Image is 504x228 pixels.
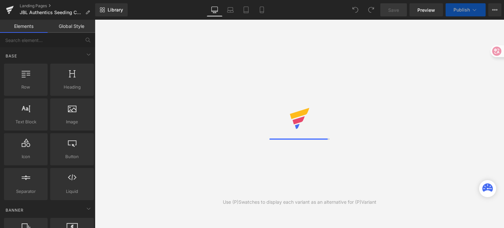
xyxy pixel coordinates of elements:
button: Undo [349,3,362,16]
button: Publish [446,3,486,16]
span: Library [108,7,123,13]
span: Button [52,153,92,160]
span: Liquid [52,188,92,195]
a: Desktop [207,3,222,16]
span: Base [5,53,18,59]
span: Image [52,118,92,125]
a: Laptop [222,3,238,16]
span: JBL Authentics Seeding Campaign [20,10,83,15]
a: Landing Pages [20,3,95,9]
a: Global Style [48,20,95,33]
a: Preview [409,3,443,16]
button: Redo [365,3,378,16]
a: Mobile [254,3,270,16]
div: Use (P)Swatches to display each variant as an alternative for (P)Variant [223,198,376,206]
span: Text Block [6,118,46,125]
span: Row [6,84,46,91]
span: Publish [453,7,470,12]
a: Tablet [238,3,254,16]
span: Icon [6,153,46,160]
button: More [488,3,501,16]
a: New Library [95,3,128,16]
span: Banner [5,207,24,213]
span: Heading [52,84,92,91]
span: Save [388,7,399,13]
span: Preview [417,7,435,13]
span: Separator [6,188,46,195]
